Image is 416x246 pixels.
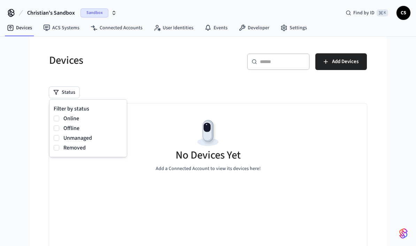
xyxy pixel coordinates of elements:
a: ACS Systems [38,22,85,34]
label: Removed [63,144,123,152]
button: Add Devices [315,53,367,70]
a: Developer [233,22,275,34]
span: Christian's Sandbox [27,9,75,17]
h5: No Devices Yet [176,148,241,162]
span: Filter by status [54,105,89,113]
img: Devices Empty State [192,117,224,149]
img: SeamLogoGradient.69752ec5.svg [399,228,408,239]
div: Find by ID⌘ K [340,7,394,19]
p: Add a Connected Account to view its devices here! [156,165,261,172]
label: Offline [63,124,123,132]
label: Online [63,114,123,123]
button: CS [396,6,410,20]
a: Devices [1,22,38,34]
span: Add Devices [332,57,359,66]
span: Find by ID [353,9,375,16]
a: Connected Accounts [85,22,148,34]
button: Status [49,87,79,98]
label: Unmanaged [63,134,123,142]
span: Sandbox [80,8,108,17]
a: Events [199,22,233,34]
h5: Devices [49,53,204,68]
span: CS [397,7,410,19]
a: User Identities [148,22,199,34]
a: Settings [275,22,313,34]
span: ⌘ K [377,9,388,16]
